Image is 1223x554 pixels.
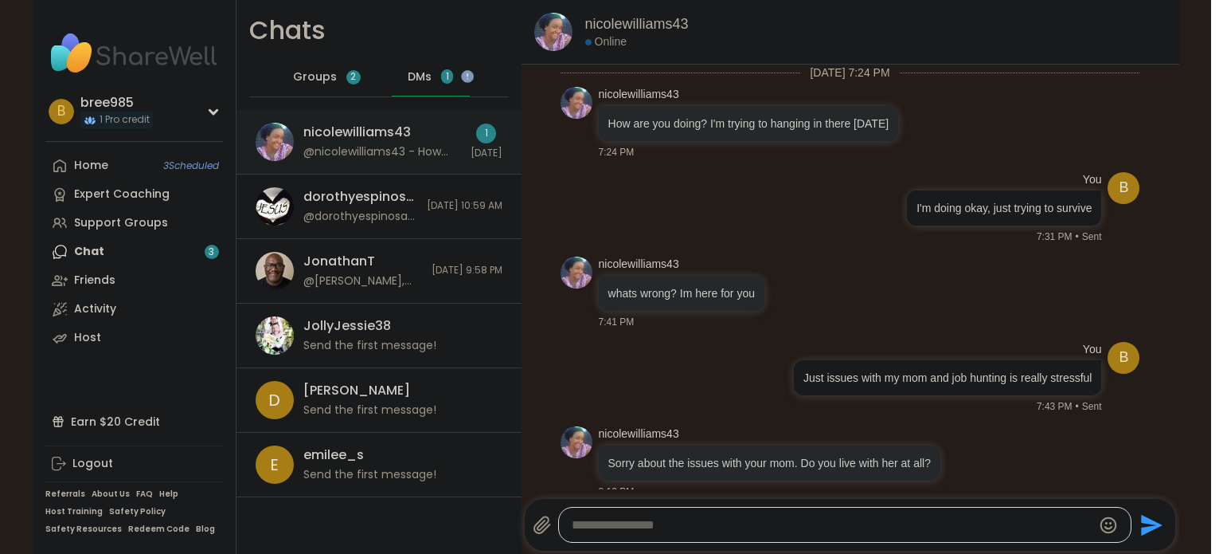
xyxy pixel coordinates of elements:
a: Help [159,489,178,500]
span: 1 Pro credit [100,113,150,127]
button: Emoji picker [1099,516,1118,535]
a: Safety Resources [45,524,122,535]
p: How are you doing? I'm trying to hanging in there [DATE] [608,116,889,132]
span: 7:24 PM [599,145,635,159]
a: Friends [45,266,223,295]
img: https://sharewell-space-live.sfo3.digitaloceanspaces.com/user-generated/3602621c-eaa5-4082-863a-9... [256,316,294,355]
a: Logout [45,450,223,478]
span: 8:13 PM [599,485,635,499]
a: Referrals [45,489,85,500]
p: Sorry about the issues with your mom. Do you live with her at all? [608,455,931,471]
div: 1 [476,124,496,143]
a: Blog [196,524,215,535]
div: Home [74,158,108,174]
span: 7:43 PM [1037,399,1073,414]
span: b [57,101,65,122]
img: https://sharewell-space-live.sfo3.digitaloceanspaces.com/user-generated/0e2c5150-e31e-4b6a-957d-4... [256,252,294,290]
span: [DATE] 7:24 PM [800,65,899,81]
span: 7:31 PM [1037,230,1073,244]
a: Support Groups [45,209,223,238]
div: Send the first message! [303,338,436,354]
h4: You [1083,172,1102,188]
span: D [268,388,280,412]
img: https://sharewell-space-live.sfo3.digitaloceanspaces.com/user-generated/3403c148-dfcf-4217-9166-8... [534,13,572,51]
img: https://sharewell-space-live.sfo3.digitaloceanspaces.com/user-generated/0d4e8e7a-567c-4b30-a556-7... [256,187,294,226]
div: Support Groups [74,215,168,231]
a: Host Training [45,506,103,517]
a: nicolewilliams43 [599,87,679,103]
div: nicolewilliams43 [303,124,411,141]
span: [DATE] 9:58 PM [432,264,502,277]
div: JonathanT [303,253,375,270]
iframe: Spotlight [461,70,474,83]
span: 3 Scheduled [163,159,219,172]
h1: Chats [249,13,326,49]
h4: You [1083,342,1102,358]
div: Send the first message! [303,403,436,418]
a: nicolewilliams43 [599,257,679,273]
p: whats wrong? Im here for you [608,285,755,301]
img: ShareWell Nav Logo [45,26,223,81]
span: DMs [408,69,432,85]
span: b [1119,177,1128,198]
div: @nicolewilliams43 - How are you feeling [DATE]? We missed you in class last night? [303,144,461,160]
span: e [270,453,279,477]
span: [DATE] [471,147,502,160]
div: emilee_s [303,446,364,464]
a: Home3Scheduled [45,151,223,180]
textarea: Type your message [572,517,1092,533]
img: https://sharewell-space-live.sfo3.digitaloceanspaces.com/user-generated/3403c148-dfcf-4217-9166-8... [561,257,592,289]
div: [PERSON_NAME] [303,382,410,399]
div: Earn $20 Credit [45,407,223,436]
a: FAQ [136,489,153,500]
img: https://sharewell-space-live.sfo3.digitaloceanspaces.com/user-generated/3403c148-dfcf-4217-9166-8... [561,87,592,119]
div: @dorothyespinosa26 - sharing.. " [DEMOGRAPHIC_DATA] wept." ([DEMOGRAPHIC_DATA] book of [PERSON_NA... [303,209,417,225]
img: https://sharewell-space-live.sfo3.digitaloceanspaces.com/user-generated/3403c148-dfcf-4217-9166-8... [561,426,592,458]
a: About Us [92,489,130,500]
span: • [1076,230,1079,244]
div: Friends [74,273,115,289]
span: Sent [1082,230,1102,244]
a: Expert Coaching [45,180,223,209]
span: 7:41 PM [599,315,635,329]
a: Safety Policy [109,506,166,517]
div: Expert Coaching [74,187,170,202]
span: [DATE] 10:59 AM [427,199,502,213]
button: Send [1131,507,1167,543]
span: 2 [350,70,356,84]
div: Online [585,34,627,50]
div: bree985 [80,94,153,112]
div: @[PERSON_NAME], thank you for everything you shared in tonight’s session. You spoke your truth wi... [303,273,422,289]
div: Host [74,330,101,346]
span: • [1076,399,1079,414]
div: Activity [74,301,116,317]
div: dorothyespinosa26 [303,188,417,206]
a: Host [45,324,223,352]
a: nicolewilliams43 [585,14,689,34]
span: Groups [293,69,337,85]
div: Send the first message! [303,467,436,483]
p: I'm doing okay, just trying to survive [916,200,1092,216]
div: Logout [72,456,113,472]
p: Just issues with my mom and job hunting is really stressful [803,370,1092,386]
span: Sent [1082,399,1102,414]
span: b [1119,347,1128,368]
a: Redeem Code [128,524,190,535]
div: JollyJessie38 [303,317,391,335]
a: Activity [45,295,223,324]
a: nicolewilliams43 [599,426,679,442]
img: https://sharewell-space-live.sfo3.digitaloceanspaces.com/user-generated/3403c148-dfcf-4217-9166-8... [256,123,294,161]
span: 1 [446,70,449,84]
